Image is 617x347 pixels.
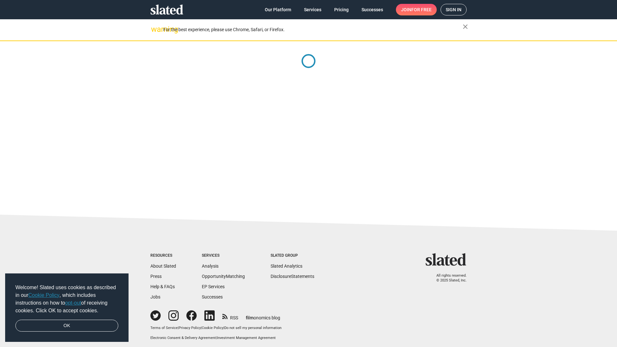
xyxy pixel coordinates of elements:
[150,294,160,299] a: Jobs
[163,25,463,34] div: For the best experience, please use Chrome, Safari, or Firefox.
[271,263,302,269] a: Slated Analytics
[401,4,432,15] span: Join
[446,4,461,15] span: Sign in
[299,4,326,15] a: Services
[202,326,223,330] a: Cookie Policy
[202,294,223,299] a: Successes
[216,336,217,340] span: |
[304,4,321,15] span: Services
[5,273,129,342] div: cookieconsent
[15,284,118,315] span: Welcome! Slated uses cookies as described in our , which includes instructions on how to of recei...
[441,4,467,15] a: Sign in
[222,311,238,321] a: RSS
[411,4,432,15] span: for free
[223,326,224,330] span: |
[260,4,296,15] a: Our Platform
[265,4,291,15] span: Our Platform
[362,4,383,15] span: Successes
[202,263,219,269] a: Analysis
[329,4,354,15] a: Pricing
[217,336,276,340] a: Investment Management Agreement
[28,292,59,298] a: Cookie Policy
[150,263,176,269] a: About Slated
[271,253,314,258] div: Slated Group
[246,315,254,320] span: film
[356,4,388,15] a: Successes
[178,326,179,330] span: |
[150,284,175,289] a: Help & FAQs
[430,273,467,283] p: All rights reserved. © 2025 Slated, Inc.
[202,284,225,289] a: EP Services
[150,253,176,258] div: Resources
[201,326,202,330] span: |
[202,253,245,258] div: Services
[151,25,159,33] mat-icon: warning
[271,274,314,279] a: DisclosureStatements
[202,274,245,279] a: OpportunityMatching
[15,320,118,332] a: dismiss cookie message
[150,336,216,340] a: Electronic Consent & Delivery Agreement
[179,326,201,330] a: Privacy Policy
[334,4,349,15] span: Pricing
[396,4,437,15] a: Joinfor free
[65,300,81,306] a: opt-out
[224,326,282,331] button: Do not sell my personal information
[150,274,162,279] a: Press
[246,310,280,321] a: filmonomics blog
[150,326,178,330] a: Terms of Service
[461,23,469,31] mat-icon: close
